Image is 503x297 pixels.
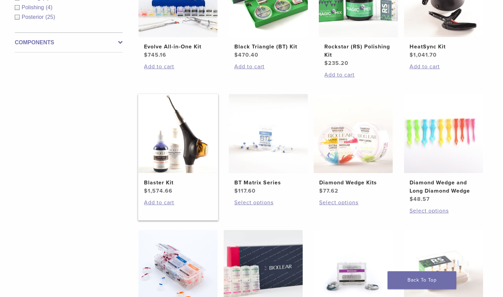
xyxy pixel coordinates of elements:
span: $ [234,187,238,194]
h2: Blaster Kit [144,179,212,187]
a: Select options for “BT Matrix Series” [234,198,302,207]
span: $ [144,52,148,58]
span: Posterior [22,14,45,20]
span: Polishing [22,4,46,10]
h2: Black Triangle (BT) Kit [234,43,302,51]
h2: Rockstar (RS) Polishing Kit [324,43,392,59]
label: Components [15,38,123,47]
span: (4) [46,4,53,10]
h2: HeatSync Kit [410,43,478,51]
span: $ [324,60,328,67]
span: $ [234,52,238,58]
bdi: 745.16 [144,52,166,58]
span: $ [410,52,413,58]
img: Blaster Kit [138,94,217,173]
bdi: 77.62 [319,187,338,194]
a: Diamond Wedge KitsDiamond Wedge Kits $77.62 [313,94,393,195]
span: (25) [45,14,55,20]
a: Diamond Wedge and Long Diamond WedgeDiamond Wedge and Long Diamond Wedge $48.57 [404,94,484,203]
bdi: 1,574.66 [144,187,172,194]
img: BT Matrix Series [229,94,308,173]
a: Blaster KitBlaster Kit $1,574.66 [138,94,218,195]
h2: Diamond Wedge Kits [319,179,387,187]
a: Back To Top [388,271,456,289]
a: Select options for “Diamond Wedge Kits” [319,198,387,207]
img: Diamond Wedge Kits [314,94,393,173]
h2: BT Matrix Series [234,179,302,187]
bdi: 235.20 [324,60,348,67]
a: Add to cart: “Blaster Kit” [144,198,212,207]
a: Add to cart: “HeatSync Kit” [410,62,478,71]
span: $ [144,187,148,194]
span: $ [319,187,323,194]
a: Select options for “Diamond Wedge and Long Diamond Wedge” [410,207,478,215]
h2: Evolve All-in-One Kit [144,43,212,51]
bdi: 470.40 [234,52,258,58]
a: BT Matrix SeriesBT Matrix Series $117.60 [228,94,309,195]
a: Add to cart: “Rockstar (RS) Polishing Kit” [324,71,392,79]
a: Add to cart: “Evolve All-in-One Kit” [144,62,212,71]
bdi: 117.60 [234,187,256,194]
bdi: 48.57 [410,196,430,203]
h2: Diamond Wedge and Long Diamond Wedge [410,179,478,195]
bdi: 1,041.70 [410,52,437,58]
img: Diamond Wedge and Long Diamond Wedge [404,94,483,173]
a: Add to cart: “Black Triangle (BT) Kit” [234,62,302,71]
span: $ [410,196,413,203]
